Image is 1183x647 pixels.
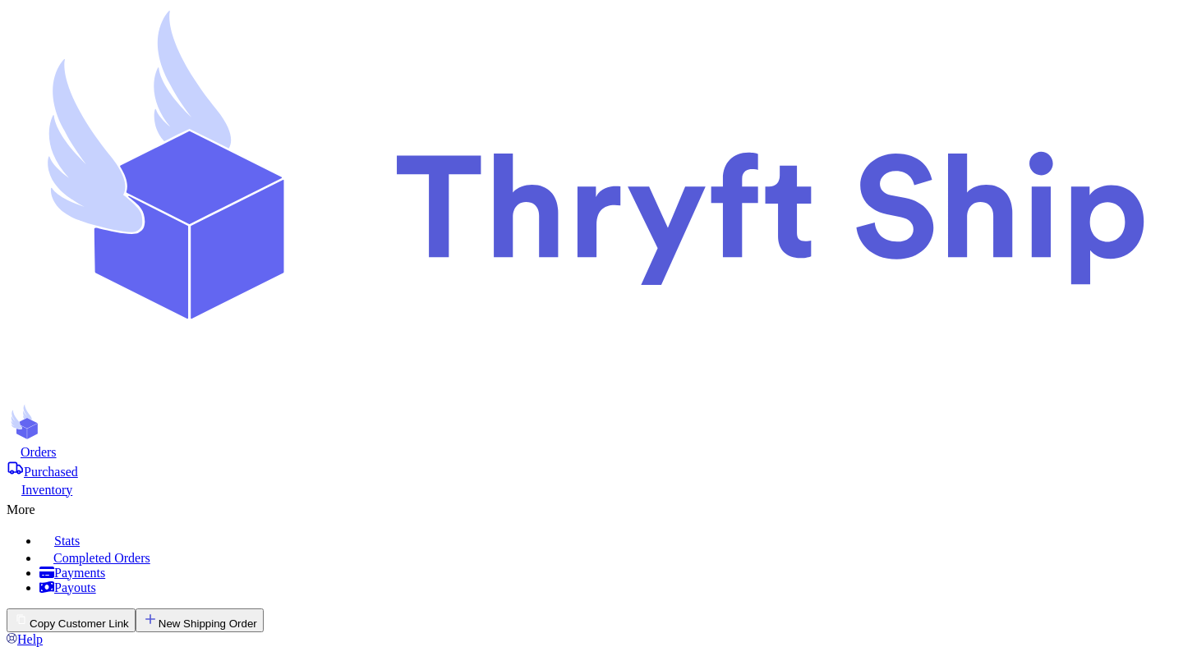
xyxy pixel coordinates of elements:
[39,566,1176,580] a: Payments
[39,580,1176,595] a: Payouts
[7,460,1176,480] a: Purchased
[7,608,136,632] button: Copy Customer Link
[39,548,1176,566] a: Completed Orders
[39,530,1176,548] a: Stats
[7,480,1176,498] a: Inventory
[7,498,1176,517] div: More
[7,443,1176,460] a: Orders
[7,632,43,646] a: Help
[17,632,43,646] span: Help
[136,608,264,632] button: New Shipping Order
